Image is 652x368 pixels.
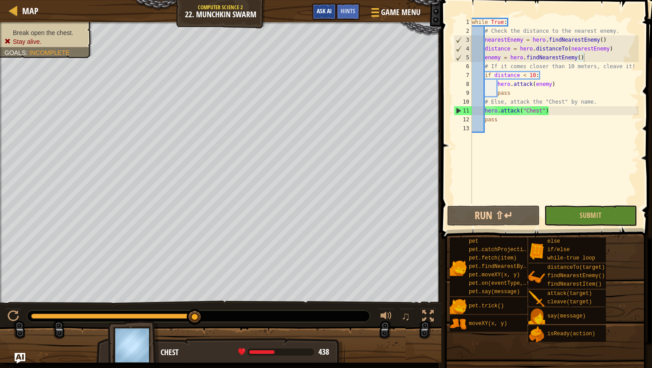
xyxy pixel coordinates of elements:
[454,97,472,106] div: 10
[547,273,605,279] span: findNearestEnemy()
[26,49,29,56] span: :
[454,18,472,27] div: 1
[454,44,472,53] div: 4
[454,80,472,89] div: 8
[547,331,595,337] span: isReady(action)
[4,49,26,56] span: Goals
[454,62,472,71] div: 6
[547,291,592,297] span: attack(target)
[469,321,507,327] span: moveXY(x, y)
[419,308,437,326] button: Toggle fullscreen
[381,7,420,18] span: Game Menu
[528,269,545,286] img: portrait.png
[447,205,540,226] button: Run ⇧↵
[454,27,472,35] div: 2
[317,7,332,15] span: Ask AI
[4,308,22,326] button: ⌘ + P: Play
[454,106,472,115] div: 11
[4,28,85,37] li: Break open the chest.
[547,238,560,244] span: else
[469,280,552,287] span: pet.on(eventType, handler)
[454,124,472,133] div: 13
[312,4,336,20] button: Ask AI
[528,291,545,307] img: portrait.png
[544,205,637,226] button: Submit
[13,38,42,45] span: Stay alive.
[450,316,467,333] img: portrait.png
[547,255,595,261] span: while-true loop
[469,289,520,295] span: pet.say(message)
[528,243,545,260] img: portrait.png
[469,255,517,261] span: pet.fetch(item)
[580,210,601,220] span: Submit
[547,247,570,253] span: if/else
[547,281,601,287] span: findNearestItem()
[454,115,472,124] div: 12
[377,308,395,326] button: Adjust volume
[454,35,472,44] div: 3
[454,89,472,97] div: 9
[469,272,520,278] span: pet.moveXY(x, y)
[18,5,39,17] a: Map
[528,326,545,343] img: portrait.png
[341,7,355,15] span: Hints
[450,260,467,276] img: portrait.png
[547,264,605,271] span: distanceTo(target)
[450,298,467,315] img: portrait.png
[454,71,472,80] div: 7
[400,308,415,326] button: ♫
[469,263,555,270] span: pet.findNearestByType(type)
[318,346,329,357] span: 438
[469,247,552,253] span: pet.catchProjectile(arrow)
[401,310,410,323] span: ♫
[161,347,336,358] div: Chest
[22,5,39,17] span: Map
[364,4,426,24] button: Game Menu
[4,37,85,46] li: Stay alive.
[547,299,592,305] span: cleave(target)
[29,49,70,56] span: Incomplete
[469,238,479,244] span: pet
[238,348,329,356] div: health: 438 / 1100
[454,53,472,62] div: 5
[528,308,545,325] img: portrait.png
[15,353,25,364] button: Ask AI
[469,303,504,309] span: pet.trick()
[547,313,585,319] span: say(message)
[13,29,73,36] span: Break open the chest.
